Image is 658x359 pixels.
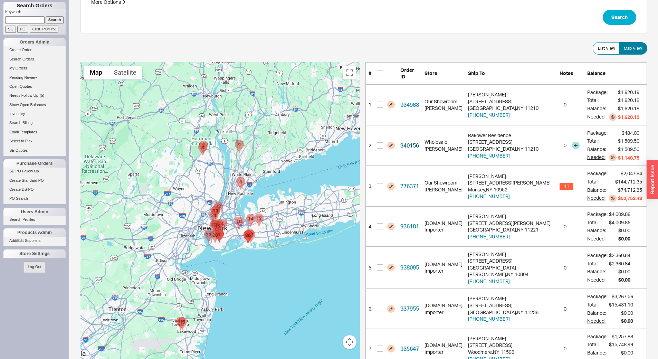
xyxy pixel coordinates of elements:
div: $1,257.88 [612,333,633,340]
div: $0.00 [621,349,633,356]
button: [PHONE_NUMBER] [468,278,510,285]
span: 11 [560,183,573,190]
div: Importer [425,267,462,274]
button: Show satellite imagery [108,66,142,79]
div: 776371 - 16 Judith Lane [198,143,207,155]
div: [PERSON_NAME] [468,213,551,220]
span: 0 [560,223,571,230]
div: Balance: [587,349,608,356]
div: [STREET_ADDRESS] [GEOGRAPHIC_DATA] , NY 11210 [468,132,538,159]
div: 938655 - UNDEFINED BUILDING 55 [235,217,244,229]
div: 934840 - 425 Central Park West [214,201,223,214]
h1: Search Orders [3,2,66,9]
div: 941151 - 115 Iris Avenue [246,214,255,227]
div: $0.00 [618,268,630,275]
div: 941075 - 93 5TH ST [255,214,264,226]
div: $15,748.99 [609,341,633,348]
a: Open Quotes [3,83,66,90]
div: Purchase Orders [3,159,66,168]
div: $0.00 [618,227,630,234]
div: $2,047.84 [621,170,642,177]
div: Orders Admin [3,38,66,46]
div: 4 . [366,207,374,246]
div: $1,509.50 [618,146,639,153]
button: [PHONE_NUMBER] [468,315,510,322]
div: [DOMAIN_NAME] [425,261,462,268]
div: Total: [587,301,608,308]
div: [STREET_ADDRESS][PERSON_NAME] Monsey , NY 10952 [468,173,551,200]
div: Total: [587,260,608,267]
a: 935647 [400,345,419,352]
div: Needed: [587,276,608,283]
a: 938095 [400,264,419,271]
span: 0 [560,305,571,312]
a: 940156 [400,142,419,149]
div: [PERSON_NAME] [425,186,462,193]
div: 5 . [366,247,374,289]
div: $52,752.43 [618,195,642,202]
div: 938095 - 235 Trenor Drive [236,177,245,190]
div: Users Admin [3,208,66,216]
div: $2,360.84 [609,260,630,267]
div: 801976 - 277 SACKETT ST [210,220,219,233]
a: My Orders [3,65,66,72]
button: Toggle fullscreen view [343,66,356,79]
div: # [366,63,374,85]
a: Search Profiles [3,216,66,223]
div: Total: [587,138,608,144]
a: Pending Review [3,74,66,81]
button: Log Out [24,261,45,273]
div: 941318 - 1773 60TH ST [211,230,220,243]
div: Rakower Residence [468,132,538,139]
span: List View [598,46,615,51]
div: $0.00 [621,310,633,317]
div: Importer [425,309,462,316]
div: [PERSON_NAME] [468,173,551,180]
span: Map View [624,46,642,51]
a: PO Search [3,195,66,202]
a: Search Billing [3,119,66,126]
div: Package: [587,170,608,177]
a: Needs Follow Up(5) [3,92,66,99]
div: $4,009.86 [609,219,630,226]
input: SE [5,26,16,33]
div: Importer [425,349,462,356]
div: $2,360.84 [609,252,630,259]
a: Create Order [3,46,66,54]
div: $0.00 [621,318,633,324]
div: [STREET_ADDRESS] [GEOGRAPHIC_DATA] , NY 11210 [468,91,538,118]
div: $1,620.18 [618,105,639,112]
div: Total: [587,178,608,185]
input: Cust. PO/Proj [30,26,58,33]
a: Search Orders [3,56,66,63]
div: $1,620.19 [618,89,639,96]
div: $1,620.18 [618,97,639,104]
div: Products Admin [3,228,66,237]
a: Select to Pick [3,138,66,145]
div: Store Settings [3,249,66,258]
div: $4,009.86 [609,211,630,218]
div: 934026 - 617 Douglas Road [235,140,244,153]
a: 776371 [400,183,419,190]
div: [DOMAIN_NAME] [425,342,462,349]
span: 0 [560,264,571,271]
div: [STREET_ADDRESS] [GEOGRAPHIC_DATA] , NY 11238 [468,295,538,322]
div: $484.00 [622,130,639,136]
div: 6 . [366,289,374,329]
div: Needed: [587,154,608,161]
div: Balance [584,63,647,85]
div: Total: [587,341,608,348]
div: $1,148.75 [618,154,639,161]
div: Store [422,63,465,85]
div: Balance: [587,187,608,193]
div: 1 . [366,85,374,125]
span: 0 [560,101,571,108]
a: Inventory [3,110,66,117]
a: 937955 [400,305,419,312]
button: [PHONE_NUMBER] [468,112,510,119]
button: [PHONE_NUMBER] [468,152,510,159]
div: $3,267.56 [612,293,633,300]
div: Package: [587,130,608,136]
div: 2 . [366,125,374,166]
div: [PERSON_NAME] [425,105,462,112]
